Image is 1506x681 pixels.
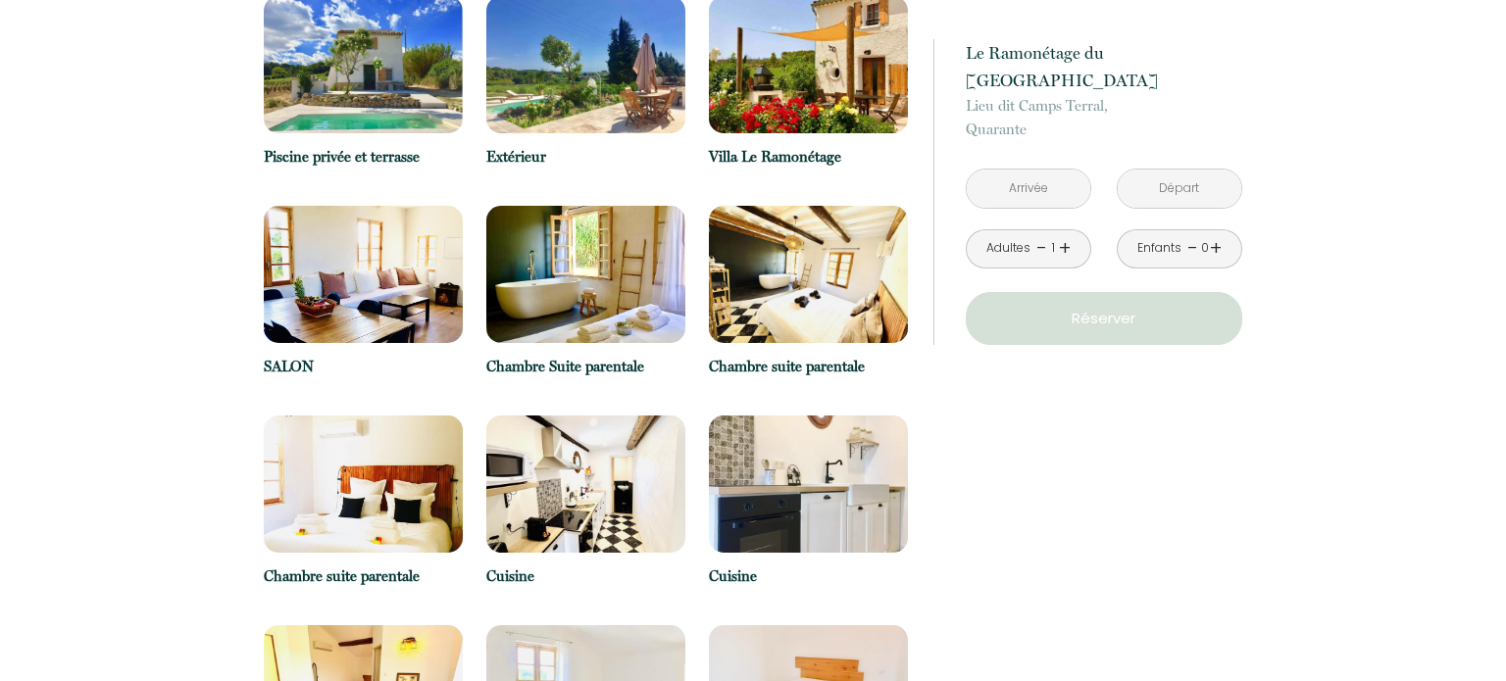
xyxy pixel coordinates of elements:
img: 17436841203199.jpeg [264,206,463,343]
p: SALON [264,355,463,378]
div: 0 [1200,239,1210,258]
p: Le Ramonétage du [GEOGRAPHIC_DATA] [966,39,1242,94]
a: + [1059,233,1071,264]
button: Réserver [966,292,1242,345]
a: - [1036,233,1047,264]
p: Cuisine [486,564,685,588]
p: Chambre suite parentale [264,564,463,588]
img: 17376211169334.jpg [486,206,685,343]
a: - [1187,233,1198,264]
p: Chambre Suite parentale [486,355,685,378]
span: Lieu dit Camps Terral, [966,94,1242,118]
img: 17436841255204.jpeg [486,415,685,553]
p: Cuisine [709,564,908,588]
p: Réserver [973,307,1235,330]
input: Arrivée [967,170,1090,208]
img: 1737621115996.jpg [264,415,463,553]
div: Enfants [1137,239,1181,258]
input: Départ [1118,170,1241,208]
p: Villa Le Ramonétage [709,145,908,169]
p: Extérieur [486,145,685,169]
div: Adultes [986,239,1030,258]
img: 17376300093204.jpg [709,415,908,553]
div: 1 [1048,239,1058,258]
a: + [1210,233,1222,264]
img: 17436841378405.jpeg [709,206,908,343]
p: Piscine privée et terrasse [264,145,463,169]
p: Chambre suite parentale [709,355,908,378]
p: Quarante [966,94,1242,141]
